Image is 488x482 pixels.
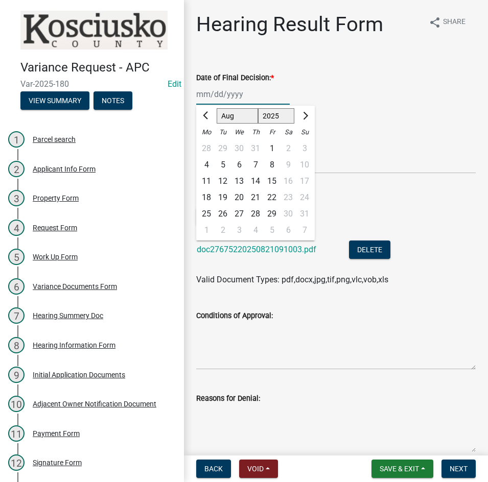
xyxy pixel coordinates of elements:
div: 5 [215,157,231,173]
wm-modal-confirm: Notes [94,97,132,105]
span: Share [443,16,466,29]
div: 12 [215,173,231,189]
div: Thursday, August 7, 2025 [247,157,264,173]
div: Friday, September 5, 2025 [264,222,280,238]
div: 7 [8,307,25,324]
div: Request Form [33,224,77,231]
button: Delete [349,240,390,259]
wm-modal-confirm: Summary [20,97,89,105]
div: Signature Form [33,459,82,466]
div: 27 [231,206,247,222]
a: Edit [168,79,181,89]
a: doc27675220250821091003.pdf [197,245,316,254]
div: 20 [231,189,247,206]
div: Monday, August 11, 2025 [198,173,215,189]
div: 30 [231,140,247,157]
div: Tuesday, August 12, 2025 [215,173,231,189]
div: 18 [198,189,215,206]
div: We [231,124,247,140]
wm-modal-confirm: Delete Document [349,246,390,255]
div: Sa [280,124,296,140]
div: 3 [8,190,25,206]
div: Monday, August 4, 2025 [198,157,215,173]
div: Su [296,124,313,140]
img: Kosciusko County, Indiana [20,11,168,50]
div: 10 [8,396,25,412]
div: Payment Form [33,430,80,437]
div: 12 [8,454,25,471]
button: View Summary [20,91,89,110]
div: 1 [8,131,25,148]
div: 1 [264,140,280,157]
div: Monday, August 18, 2025 [198,189,215,206]
div: 5 [264,222,280,238]
wm-modal-confirm: Edit Application Number [168,79,181,89]
div: Thursday, July 31, 2025 [247,140,264,157]
div: Monday, September 1, 2025 [198,222,215,238]
div: Th [247,124,264,140]
div: 6 [8,278,25,295]
span: Next [450,465,468,473]
div: Property Form [33,195,79,202]
h1: Hearing Result Form [196,12,383,37]
div: Tuesday, August 5, 2025 [215,157,231,173]
label: Date of Final Decision: [196,75,274,82]
button: Notes [94,91,132,110]
div: Thursday, August 28, 2025 [247,206,264,222]
i: share [429,16,441,29]
div: Hearing Summery Doc [33,312,103,319]
div: Monday, July 28, 2025 [198,140,215,157]
div: Tuesday, August 19, 2025 [215,189,231,206]
div: Thursday, August 21, 2025 [247,189,264,206]
div: Wednesday, August 13, 2025 [231,173,247,189]
div: Wednesday, August 27, 2025 [231,206,247,222]
div: 25 [198,206,215,222]
div: 28 [247,206,264,222]
input: mm/dd/yyyy [196,84,290,105]
span: Var-2025-180 [20,79,164,89]
div: Friday, August 8, 2025 [264,157,280,173]
div: Wednesday, July 30, 2025 [231,140,247,157]
div: 4 [8,220,25,236]
div: Tuesday, August 26, 2025 [215,206,231,222]
button: Next month [298,108,311,124]
div: 4 [247,222,264,238]
span: Back [204,465,223,473]
div: Thursday, August 14, 2025 [247,173,264,189]
span: Valid Document Types: pdf,docx,jpg,tif,png,vlc,vob,xls [196,275,388,284]
div: 8 [8,337,25,353]
div: Mo [198,124,215,140]
div: 2 [8,161,25,177]
div: 28 [198,140,215,157]
div: 31 [247,140,264,157]
div: Initial Application Documents [33,371,125,378]
div: 1 [198,222,215,238]
div: 15 [264,173,280,189]
div: 9 [8,367,25,383]
div: Tuesday, July 29, 2025 [215,140,231,157]
div: Tuesday, September 2, 2025 [215,222,231,238]
div: Friday, August 22, 2025 [264,189,280,206]
button: Back [196,460,231,478]
div: 29 [215,140,231,157]
div: 11 [198,173,215,189]
div: 7 [247,157,264,173]
h4: Variance Request - APC [20,60,176,75]
div: Variance Documents Form [33,283,117,290]
div: 22 [264,189,280,206]
button: Next [441,460,476,478]
div: 14 [247,173,264,189]
button: Previous month [200,108,213,124]
div: Thursday, September 4, 2025 [247,222,264,238]
div: Friday, August 15, 2025 [264,173,280,189]
div: Fr [264,124,280,140]
div: Tu [215,124,231,140]
div: 13 [231,173,247,189]
div: 2 [215,222,231,238]
select: Select year [258,108,295,124]
div: Parcel search [33,136,76,143]
div: Applicant Info Form [33,165,96,173]
div: Wednesday, August 20, 2025 [231,189,247,206]
div: Hearing Information Form [33,342,115,349]
div: 5 [8,249,25,265]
